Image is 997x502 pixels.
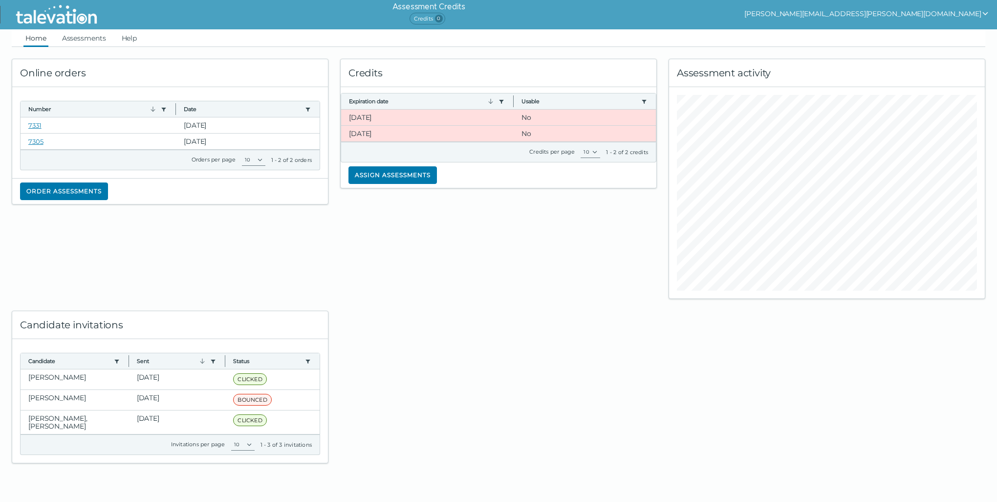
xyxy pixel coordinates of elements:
span: CLICKED [233,414,266,426]
label: Orders per page [192,156,236,163]
div: 1 - 3 of 3 invitations [260,441,312,449]
button: Expiration date [349,97,495,105]
button: Column resize handle [222,350,228,371]
span: BOUNCED [233,394,271,406]
clr-dg-cell: [DATE] [176,117,320,133]
clr-dg-cell: No [514,110,656,125]
span: CLICKED [233,373,266,385]
button: Assign assessments [348,166,437,184]
a: Home [23,29,48,47]
button: Sent [137,357,207,365]
button: Column resize handle [173,98,179,119]
div: 1 - 2 of 2 orders [271,156,312,164]
label: Credits per page [529,148,575,155]
div: Candidate invitations [12,311,328,339]
a: Help [120,29,139,47]
button: Usable [521,97,637,105]
clr-dg-cell: [PERSON_NAME] [21,390,129,410]
label: Invitations per page [171,441,225,448]
clr-dg-cell: [DATE] [129,390,226,410]
clr-dg-cell: No [514,126,656,141]
clr-dg-cell: [DATE] [176,134,320,149]
button: Number [28,105,157,113]
div: 1 - 2 of 2 credits [606,148,648,156]
button: Status [233,357,301,365]
div: Assessment activity [669,59,985,87]
button: Column resize handle [510,91,517,112]
clr-dg-cell: [DATE] [129,411,226,434]
a: 7331 [28,121,42,129]
clr-dg-cell: [DATE] [341,110,514,125]
button: show user actions [744,8,989,20]
div: Credits [341,59,656,87]
a: 7305 [28,137,43,145]
button: Column resize handle [126,350,132,371]
img: Talevation_Logo_Transparent_white.png [12,2,101,27]
clr-dg-cell: [DATE] [341,126,514,141]
a: Assessments [60,29,108,47]
clr-dg-cell: [PERSON_NAME], [PERSON_NAME] [21,411,129,434]
h6: Assessment Credits [392,1,465,13]
div: Online orders [12,59,328,87]
clr-dg-cell: [DATE] [129,369,226,389]
button: Candidate [28,357,110,365]
span: 0 [435,15,443,23]
button: Order assessments [20,183,108,200]
button: Date [184,105,301,113]
span: Credits [410,13,445,24]
clr-dg-cell: [PERSON_NAME] [21,369,129,389]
